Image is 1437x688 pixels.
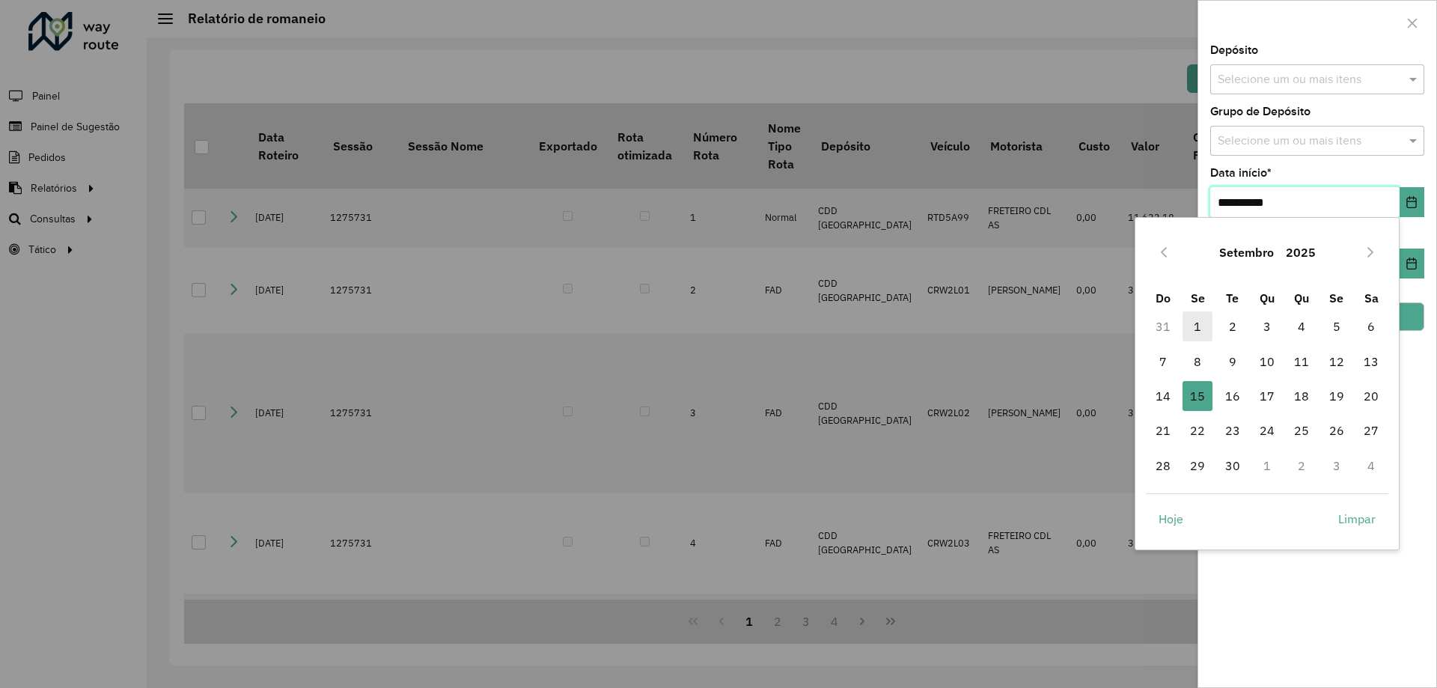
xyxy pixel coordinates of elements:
label: Data início [1210,164,1272,182]
button: Choose Date [1400,249,1424,278]
td: 31 [1146,309,1180,344]
td: 15 [1180,379,1215,413]
td: 8 [1180,344,1215,379]
span: 22 [1183,415,1212,445]
td: 6 [1354,309,1388,344]
button: Choose Date [1400,187,1424,217]
span: 18 [1287,381,1317,411]
button: Previous Month [1152,240,1176,264]
span: 26 [1322,415,1352,445]
td: 30 [1215,448,1249,483]
td: 4 [1284,309,1319,344]
span: 28 [1148,451,1178,481]
td: 16 [1215,379,1249,413]
label: Grupo de Depósito [1210,103,1311,121]
td: 27 [1354,413,1388,448]
td: 9 [1215,344,1249,379]
span: 23 [1218,415,1248,445]
span: 17 [1252,381,1282,411]
span: 11 [1287,347,1317,377]
span: 10 [1252,347,1282,377]
td: 1 [1250,448,1284,483]
span: 16 [1218,381,1248,411]
span: Se [1329,290,1343,305]
td: 13 [1354,344,1388,379]
td: 29 [1180,448,1215,483]
td: 23 [1215,413,1249,448]
td: 17 [1250,379,1284,413]
span: 24 [1252,415,1282,445]
span: 29 [1183,451,1212,481]
span: Sa [1364,290,1379,305]
td: 24 [1250,413,1284,448]
td: 25 [1284,413,1319,448]
span: 15 [1183,381,1212,411]
td: 5 [1319,309,1354,344]
td: 2 [1215,309,1249,344]
td: 2 [1284,448,1319,483]
label: Depósito [1210,41,1258,59]
span: 21 [1148,415,1178,445]
td: 19 [1319,379,1354,413]
td: 1 [1180,309,1215,344]
span: Qu [1294,290,1309,305]
td: 4 [1354,448,1388,483]
td: 7 [1146,344,1180,379]
span: 20 [1356,381,1386,411]
span: Qu [1260,290,1275,305]
span: 25 [1287,415,1317,445]
td: 22 [1180,413,1215,448]
td: 20 [1354,379,1388,413]
span: 14 [1148,381,1178,411]
span: 5 [1322,311,1352,341]
td: 18 [1284,379,1319,413]
button: Choose Year [1280,234,1322,270]
span: 4 [1287,311,1317,341]
td: 11 [1284,344,1319,379]
td: 26 [1319,413,1354,448]
td: 10 [1250,344,1284,379]
td: 28 [1146,448,1180,483]
span: Se [1191,290,1205,305]
span: 6 [1356,311,1386,341]
span: 3 [1252,311,1282,341]
span: Hoje [1159,510,1183,528]
button: Hoje [1146,504,1196,534]
td: 14 [1146,379,1180,413]
td: 21 [1146,413,1180,448]
td: 3 [1250,309,1284,344]
span: 13 [1356,347,1386,377]
span: 8 [1183,347,1212,377]
button: Limpar [1325,504,1388,534]
span: Limpar [1338,510,1376,528]
button: Next Month [1358,240,1382,264]
span: Te [1226,290,1239,305]
span: 9 [1218,347,1248,377]
span: 7 [1148,347,1178,377]
div: Choose Date [1135,217,1400,550]
span: 2 [1218,311,1248,341]
td: 3 [1319,448,1354,483]
button: Choose Month [1213,234,1280,270]
span: 1 [1183,311,1212,341]
span: 19 [1322,381,1352,411]
td: 12 [1319,344,1354,379]
span: Do [1156,290,1171,305]
span: 12 [1322,347,1352,377]
span: 27 [1356,415,1386,445]
span: 30 [1218,451,1248,481]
